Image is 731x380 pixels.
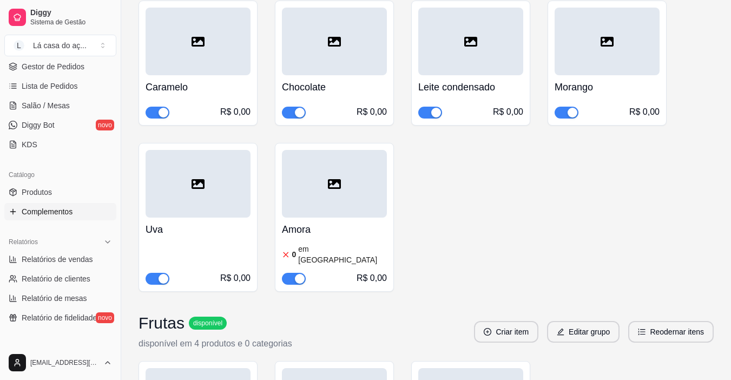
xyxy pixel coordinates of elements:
[191,319,225,327] span: disponível
[292,249,297,260] article: 0
[22,100,70,111] span: Salão / Mesas
[22,312,97,323] span: Relatório de fidelidade
[4,270,116,287] a: Relatório de clientes
[22,81,78,91] span: Lista de Pedidos
[22,61,84,72] span: Gestor de Pedidos
[4,58,116,75] a: Gestor de Pedidos
[33,40,87,51] div: Lá casa do aç ...
[4,309,116,326] a: Relatório de fidelidadenovo
[4,116,116,134] a: Diggy Botnovo
[557,328,564,336] span: edit
[22,206,73,217] span: Complementos
[4,35,116,56] button: Select a team
[146,222,251,237] h4: Uva
[14,40,24,51] span: L
[22,273,90,284] span: Relatório de clientes
[4,290,116,307] a: Relatório de mesas
[22,120,55,130] span: Diggy Bot
[555,80,660,95] h4: Morango
[4,203,116,220] a: Complementos
[474,321,538,343] button: plus-circleCriar item
[4,77,116,95] a: Lista de Pedidos
[282,80,387,95] h4: Chocolate
[30,8,112,18] span: Diggy
[282,222,387,237] h4: Amora
[547,321,620,343] button: editEditar grupo
[30,358,99,367] span: [EMAIL_ADDRESS][DOMAIN_NAME]
[493,106,523,119] div: R$ 0,00
[22,187,52,198] span: Produtos
[298,244,387,265] article: em [GEOGRAPHIC_DATA]
[629,106,660,119] div: R$ 0,00
[4,184,116,201] a: Produtos
[146,80,251,95] h4: Caramelo
[638,328,646,336] span: ordered-list
[9,238,38,246] span: Relatórios
[4,339,116,357] div: Gerenciar
[4,251,116,268] a: Relatórios de vendas
[22,254,93,265] span: Relatórios de vendas
[30,18,112,27] span: Sistema de Gestão
[22,139,37,150] span: KDS
[628,321,714,343] button: ordered-listReodernar itens
[4,97,116,114] a: Salão / Mesas
[4,350,116,376] button: [EMAIL_ADDRESS][DOMAIN_NAME]
[139,337,292,350] p: disponível em 4 produtos e 0 categorias
[4,4,116,30] a: DiggySistema de Gestão
[22,293,87,304] span: Relatório de mesas
[4,166,116,184] div: Catálogo
[139,313,185,333] h3: Frutas
[484,328,491,336] span: plus-circle
[4,136,116,153] a: KDS
[220,272,251,285] div: R$ 0,00
[357,272,387,285] div: R$ 0,00
[418,80,523,95] h4: Leite condensado
[220,106,251,119] div: R$ 0,00
[357,106,387,119] div: R$ 0,00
